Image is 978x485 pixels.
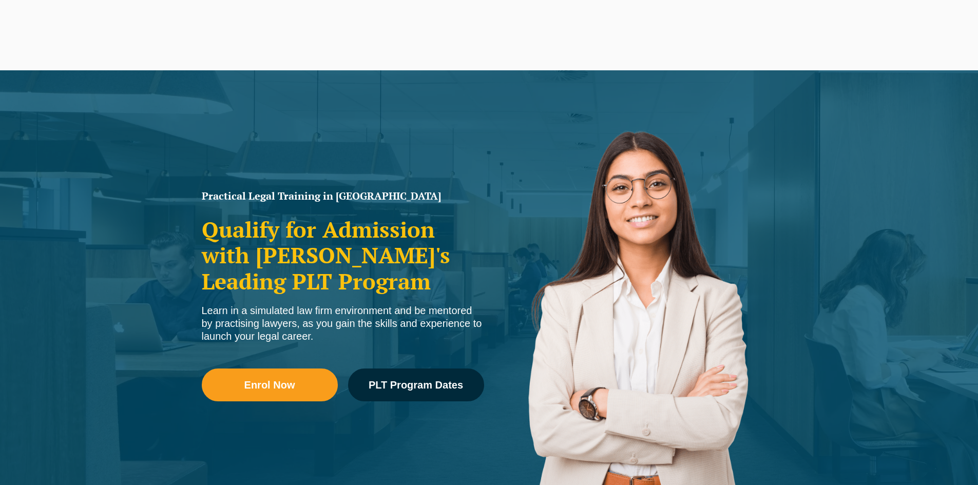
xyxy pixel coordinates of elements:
[202,304,484,343] div: Learn in a simulated law firm environment and be mentored by practising lawyers, as you gain the ...
[348,368,484,401] a: PLT Program Dates
[202,368,338,401] a: Enrol Now
[244,380,295,390] span: Enrol Now
[202,217,484,294] h2: Qualify for Admission with [PERSON_NAME]'s Leading PLT Program
[369,380,463,390] span: PLT Program Dates
[202,191,484,201] h1: Practical Legal Training in [GEOGRAPHIC_DATA]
